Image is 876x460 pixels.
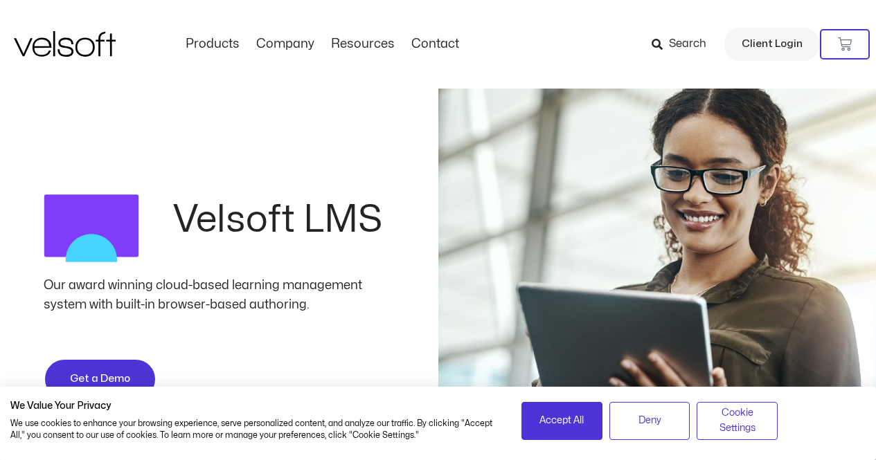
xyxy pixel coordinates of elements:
div: Our award winning cloud-based learning management system with built-in browser-based authoring. [44,276,394,315]
a: ProductsMenu Toggle [177,37,248,52]
span: Search [669,35,706,53]
a: CompanyMenu Toggle [248,37,323,52]
h2: We Value Your Privacy [10,400,501,412]
span: Accept All [539,413,584,428]
span: Deny [638,413,661,428]
a: Get a Demo [44,358,157,400]
span: Client Login [742,35,803,53]
a: Search [652,33,716,56]
img: Velsoft Training Materials [14,31,116,57]
button: Adjust cookie preferences [697,402,778,440]
p: We use cookies to enhance your browsing experience, serve personalized content, and analyze our t... [10,418,501,441]
span: Cookie Settings [706,405,769,436]
button: Deny all cookies [609,402,690,440]
a: ContactMenu Toggle [403,37,467,52]
button: Accept all cookies [521,402,602,440]
a: Client Login [724,28,820,61]
a: ResourcesMenu Toggle [323,37,403,52]
img: LMS Logo [44,181,139,276]
nav: Menu [177,37,467,52]
h2: Velsoft LMS [173,201,394,239]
